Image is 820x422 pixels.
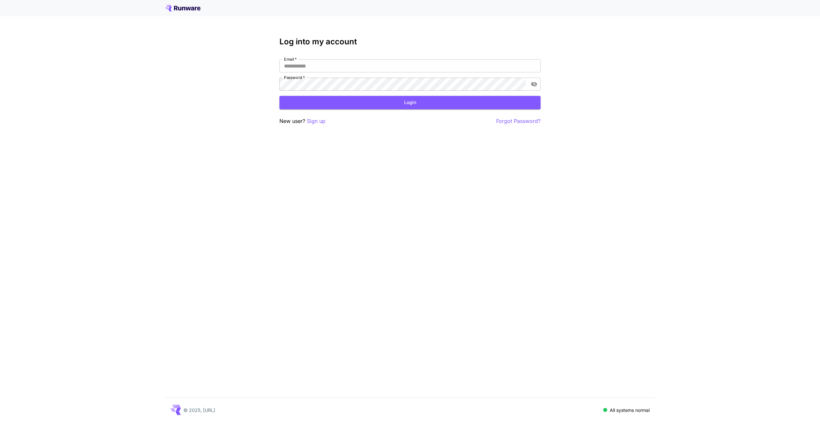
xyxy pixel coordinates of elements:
[307,117,325,125] button: Sign up
[528,78,540,90] button: toggle password visibility
[496,117,541,125] button: Forgot Password?
[610,407,650,414] p: All systems normal
[284,56,297,62] label: Email
[183,407,215,414] p: © 2025, [URL]
[284,75,305,80] label: Password
[279,117,325,125] p: New user?
[279,37,541,46] h3: Log into my account
[279,96,541,109] button: Login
